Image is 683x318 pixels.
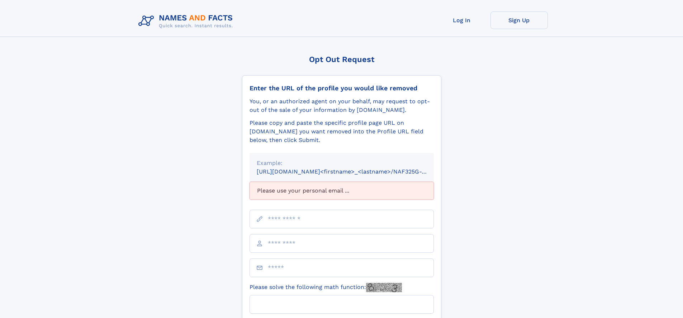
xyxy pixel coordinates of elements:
div: You, or an authorized agent on your behalf, may request to opt-out of the sale of your informatio... [250,97,434,114]
div: Opt Out Request [242,55,441,64]
a: Log In [433,11,490,29]
label: Please solve the following math function: [250,283,402,292]
div: Please copy and paste the specific profile page URL on [DOMAIN_NAME] you want removed into the Pr... [250,119,434,144]
small: [URL][DOMAIN_NAME]<firstname>_<lastname>/NAF325G-xxxxxxxx [257,168,447,175]
img: Logo Names and Facts [136,11,239,31]
div: Example: [257,159,427,167]
div: Please use your personal email ... [250,182,434,200]
a: Sign Up [490,11,548,29]
div: Enter the URL of the profile you would like removed [250,84,434,92]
